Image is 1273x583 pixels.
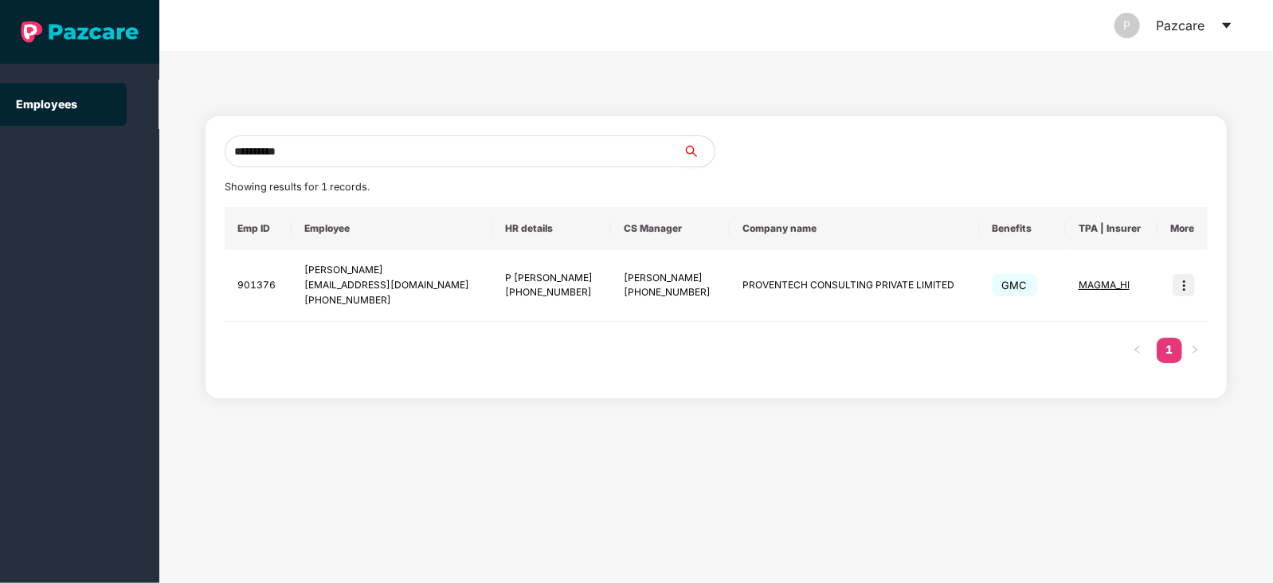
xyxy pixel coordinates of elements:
[730,250,980,322] td: PROVENTECH CONSULTING PRIVATE LIMITED
[1190,345,1200,354] span: right
[730,207,980,250] th: Company name
[624,271,716,286] div: [PERSON_NAME]
[292,207,492,250] th: Employee
[1079,279,1130,291] span: MAGMA_HI
[1220,19,1233,32] span: caret-down
[1157,338,1182,362] a: 1
[225,250,292,322] td: 901376
[304,263,480,278] div: [PERSON_NAME]
[505,271,598,286] div: P [PERSON_NAME]
[225,207,292,250] th: Emp ID
[1125,338,1150,363] button: left
[1158,207,1208,250] th: More
[624,285,716,300] div: [PHONE_NUMBER]
[1066,207,1158,250] th: TPA | Insurer
[1133,345,1142,354] span: left
[505,285,598,300] div: [PHONE_NUMBER]
[1157,338,1182,363] li: 1
[980,207,1066,250] th: Benefits
[304,278,480,293] div: [EMAIL_ADDRESS][DOMAIN_NAME]
[225,181,370,193] span: Showing results for 1 records.
[1173,274,1195,296] img: icon
[1125,338,1150,363] li: Previous Page
[1124,13,1131,38] span: P
[611,207,729,250] th: CS Manager
[682,145,715,158] span: search
[993,274,1037,296] span: GMC
[1182,338,1208,363] button: right
[304,293,480,308] div: [PHONE_NUMBER]
[1182,338,1208,363] li: Next Page
[492,207,611,250] th: HR details
[16,97,77,111] a: Employees
[682,135,715,167] button: search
